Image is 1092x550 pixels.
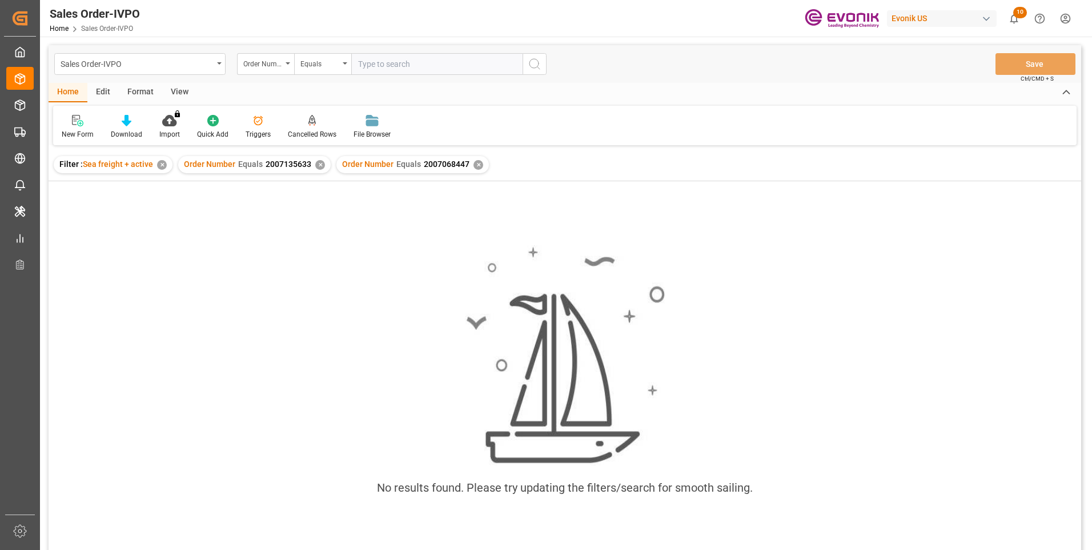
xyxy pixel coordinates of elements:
[995,53,1075,75] button: Save
[237,53,294,75] button: open menu
[266,160,311,169] span: 2007135633
[473,160,483,170] div: ✕
[246,129,271,140] div: Triggers
[300,56,339,69] div: Equals
[83,160,153,169] span: Sea freight + active
[50,25,69,33] a: Home
[315,160,325,170] div: ✕
[887,10,997,27] div: Evonik US
[887,7,1001,29] button: Evonik US
[243,56,282,69] div: Order Number
[377,479,753,496] div: No results found. Please try updating the filters/search for smooth sailing.
[87,83,119,102] div: Edit
[157,160,167,170] div: ✕
[50,5,140,22] div: Sales Order-IVPO
[238,160,263,169] span: Equals
[197,129,228,140] div: Quick Add
[294,53,351,75] button: open menu
[805,9,879,29] img: Evonik-brand-mark-Deep-Purple-RGB.jpeg_1700498283.jpeg
[54,53,226,75] button: open menu
[184,160,235,169] span: Order Number
[354,129,391,140] div: File Browser
[49,83,87,102] div: Home
[288,129,336,140] div: Cancelled Rows
[162,83,197,102] div: View
[424,160,469,169] span: 2007068447
[59,160,83,169] span: Filter :
[1027,6,1053,31] button: Help Center
[61,56,213,70] div: Sales Order-IVPO
[523,53,547,75] button: search button
[1021,74,1054,83] span: Ctrl/CMD + S
[465,245,665,465] img: smooth_sailing.jpeg
[1001,6,1027,31] button: show 10 new notifications
[62,129,94,140] div: New Form
[342,160,394,169] span: Order Number
[351,53,523,75] input: Type to search
[119,83,162,102] div: Format
[396,160,421,169] span: Equals
[111,129,142,140] div: Download
[1013,7,1027,18] span: 10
